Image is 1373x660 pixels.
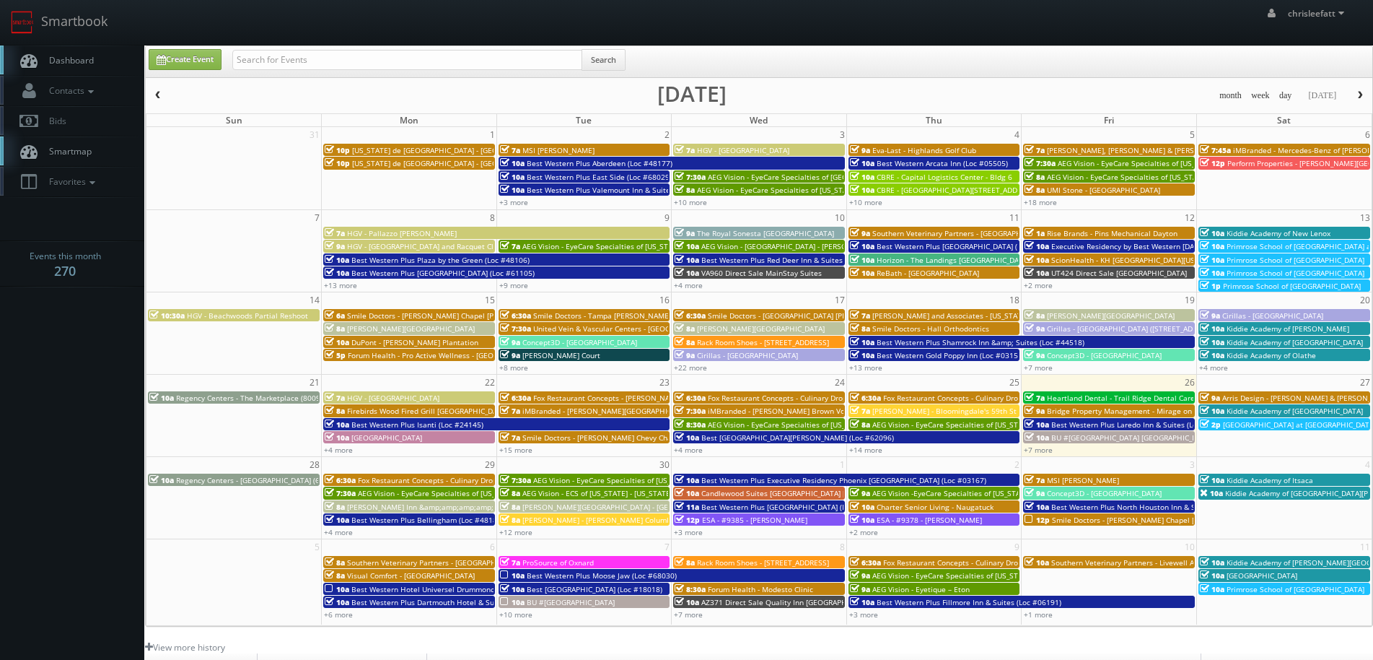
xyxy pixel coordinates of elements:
[674,445,703,455] a: +4 more
[325,570,345,581] span: 8a
[701,268,822,278] span: VA960 Direct Sale MainStay Suites
[1025,557,1049,568] span: 10a
[697,228,834,238] span: The Royal Sonesta [GEOGRAPHIC_DATA]
[1288,7,1348,19] span: chrisleefatt
[850,350,874,360] span: 10a
[883,557,1064,568] span: Fox Restaurant Concepts - Culinary Dropout - Tempe
[877,337,1084,347] span: Best Western Plus Shamrock Inn &amp; Suites (Loc #44518)
[176,393,327,403] span: Regency Centers - The Marketplace (80099)
[1222,311,1323,321] span: Cirillas - [GEOGRAPHIC_DATA]
[325,158,350,168] span: 10p
[1024,197,1057,207] a: +18 more
[708,172,1017,182] span: AEG Vision - EyeCare Specialties of [GEOGRAPHIC_DATA][US_STATE] - [GEOGRAPHIC_DATA]
[351,433,422,443] span: [GEOGRAPHIC_DATA]
[42,115,66,127] span: Bids
[850,557,881,568] span: 6:30a
[522,515,701,525] span: [PERSON_NAME] - [PERSON_NAME] Columbus Circle
[1025,406,1045,416] span: 9a
[522,241,801,251] span: AEG Vision - EyeCare Specialties of [US_STATE] – EyeCare in [GEOGRAPHIC_DATA]
[1047,311,1175,321] span: [PERSON_NAME][GEOGRAPHIC_DATA]
[325,268,349,278] span: 10a
[347,557,526,568] span: Southern Veterinary Partners - [GEOGRAPHIC_DATA]
[697,557,829,568] span: Rack Room Shoes - [STREET_ADDRESS]
[1223,281,1361,291] span: Primrose School of [GEOGRAPHIC_DATA]
[325,350,346,360] span: 5p
[675,228,695,238] span: 9a
[347,393,439,403] span: HGV - [GEOGRAPHIC_DATA]
[1200,228,1224,238] span: 10a
[675,255,699,265] span: 10a
[325,228,345,238] span: 7a
[1246,87,1275,105] button: week
[1025,488,1045,498] span: 9a
[187,311,308,321] span: HGV - Beachwoods Partial Reshoot
[1200,557,1224,568] span: 10a
[522,488,753,498] span: AEG Vision - ECS of [US_STATE] - [US_STATE] Valley Family Eye Care
[1047,393,1195,403] span: Heartland Dental - Trail Ridge Dental Care
[675,406,706,416] span: 7:30a
[697,145,789,155] span: HGV - [GEOGRAPHIC_DATA]
[351,337,478,347] span: DuPont - [PERSON_NAME] Plantation
[42,54,94,66] span: Dashboard
[708,584,813,594] span: Forum Health - Modesto Clinic
[1051,255,1221,265] span: ScionHealth - KH [GEOGRAPHIC_DATA][US_STATE]
[1200,145,1231,155] span: 7:45a
[325,597,349,607] span: 10a
[1051,241,1252,251] span: Executive Residency by Best Western [DATE] (Loc #44764)
[657,87,727,101] h2: [DATE]
[872,488,1112,498] span: AEG Vision -EyeCare Specialties of [US_STATE] – Eyes On Sammamish
[358,475,586,485] span: Fox Restaurant Concepts - Culinary Dropout - [GEOGRAPHIC_DATA]
[1024,280,1053,290] a: +2 more
[527,597,615,607] span: BU #[GEOGRAPHIC_DATA]
[533,393,785,403] span: Fox Restaurant Concepts - [PERSON_NAME] Cocina - [GEOGRAPHIC_DATA]
[1024,609,1053,620] a: +1 more
[1200,324,1224,334] span: 10a
[697,337,829,347] span: Rack Room Shoes - [STREET_ADDRESS]
[697,185,941,195] span: AEG Vision - EyeCare Specialties of [US_STATE] - In Focus Vision Center
[850,311,870,321] span: 7a
[527,158,672,168] span: Best Western Plus Aberdeen (Loc #48177)
[533,311,778,321] span: Smile Doctors - Tampa [PERSON_NAME] [PERSON_NAME] Orthodontics
[582,49,626,71] button: Search
[1227,228,1330,238] span: Kiddie Academy of New Lenox
[1200,570,1224,581] span: 10a
[347,228,457,238] span: HGV - Pallazzo [PERSON_NAME]
[701,241,949,251] span: AEG Vision - [GEOGRAPHIC_DATA] - [PERSON_NAME][GEOGRAPHIC_DATA]
[11,11,34,34] img: smartbook-logo.png
[325,145,350,155] span: 10p
[877,185,1107,195] span: CBRE - [GEOGRAPHIC_DATA][STREET_ADDRESS][GEOGRAPHIC_DATA]
[325,515,349,525] span: 10a
[351,515,504,525] span: Best Western Plus Bellingham (Loc #48188)
[1200,158,1225,168] span: 12p
[850,228,870,238] span: 9a
[1303,87,1341,105] button: [DATE]
[1047,172,1291,182] span: AEG Vision - EyeCare Specialties of [US_STATE] - Carolina Family Vision
[324,527,353,537] a: +4 more
[500,597,525,607] span: 10a
[1047,228,1177,238] span: Rise Brands - Pins Mechanical Dayton
[850,145,870,155] span: 9a
[500,557,520,568] span: 7a
[347,570,475,581] span: Visual Comfort - [GEOGRAPHIC_DATA]
[701,255,890,265] span: Best Western Plus Red Deer Inn & Suites (Loc #61062)
[708,406,877,416] span: iMBranded - [PERSON_NAME] Brown Volkswagen
[325,406,345,416] span: 8a
[850,406,870,416] span: 7a
[522,557,594,568] span: ProSource of Oxnard
[500,488,520,498] span: 8a
[145,641,225,654] a: View more history
[351,584,556,594] span: Best Western Hotel Universel Drummondville (Loc #67019)
[500,350,520,360] span: 9a
[701,488,913,498] span: Candlewood Suites [GEOGRAPHIC_DATA] [GEOGRAPHIC_DATA]
[850,324,870,334] span: 8a
[527,172,672,182] span: Best Western Plus East Side (Loc #68029)
[352,158,551,168] span: [US_STATE] de [GEOGRAPHIC_DATA] - [GEOGRAPHIC_DATA]
[499,280,528,290] a: +9 more
[149,49,221,70] a: Create Event
[850,268,874,278] span: 10a
[877,597,1061,607] span: Best Western Plus Fillmore Inn & Suites (Loc #06191)
[1025,420,1049,430] span: 10a
[1214,87,1247,105] button: month
[149,393,174,403] span: 10a
[675,515,700,525] span: 12p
